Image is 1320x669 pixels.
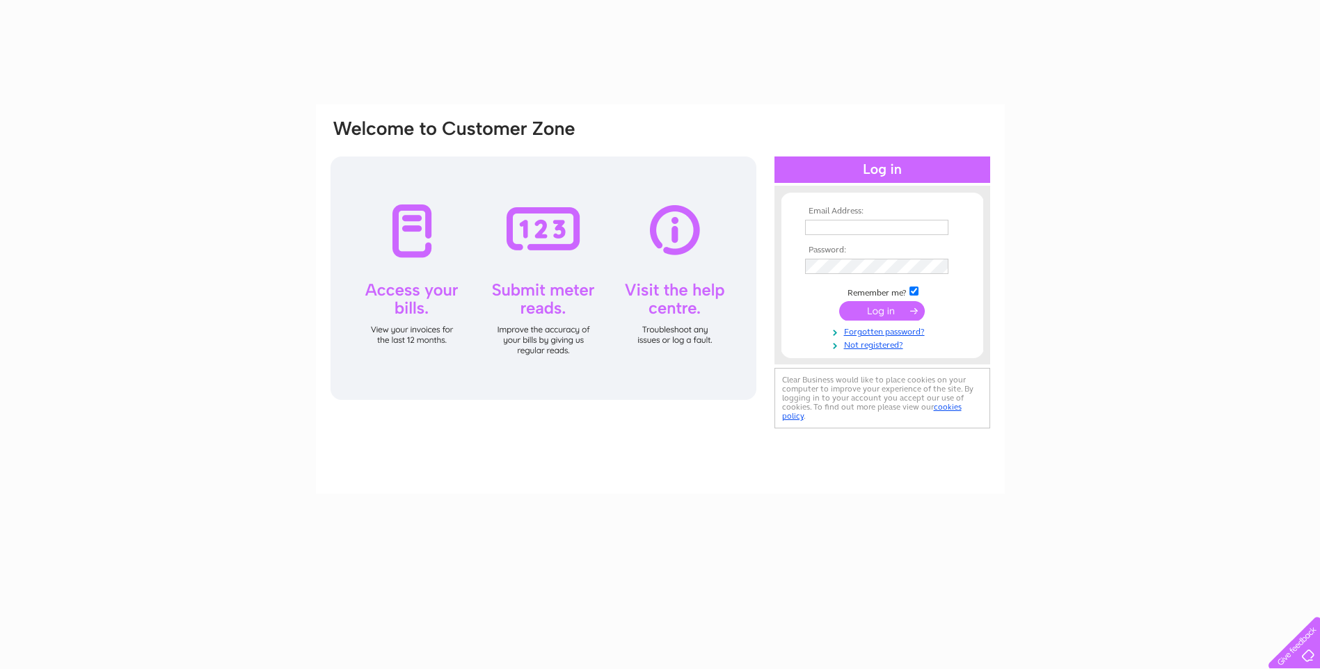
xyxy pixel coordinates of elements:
[805,324,963,337] a: Forgotten password?
[805,337,963,350] a: Not registered?
[782,402,962,421] a: cookies policy
[774,368,990,428] div: Clear Business would like to place cookies on your computer to improve your experience of the sit...
[839,301,925,321] input: Submit
[802,245,963,255] th: Password:
[802,207,963,216] th: Email Address:
[802,284,963,298] td: Remember me?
